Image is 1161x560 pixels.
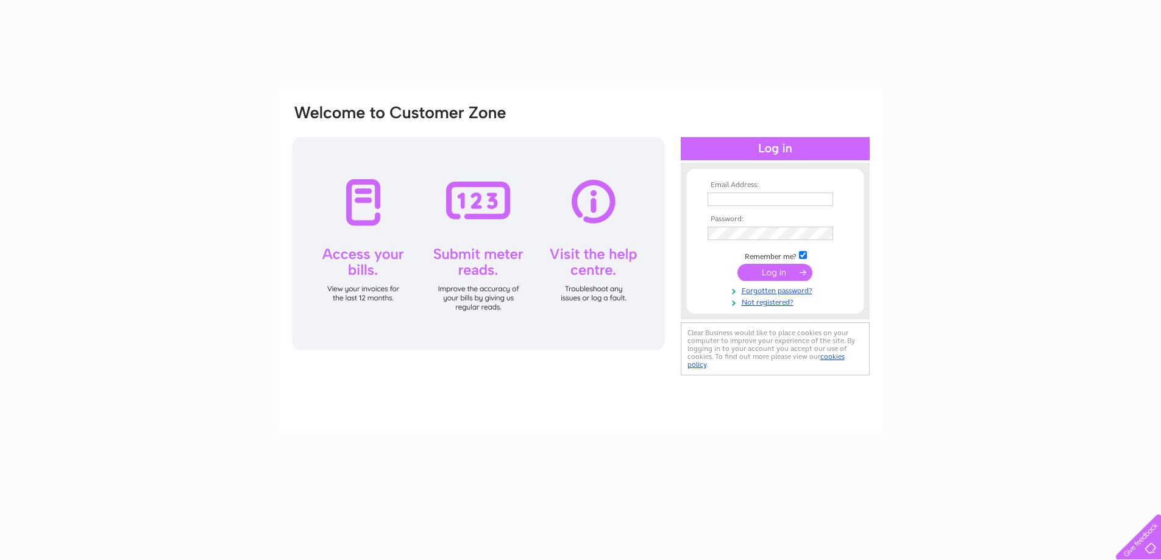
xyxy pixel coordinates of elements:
[705,181,846,190] th: Email Address:
[705,215,846,224] th: Password:
[708,296,846,307] a: Not registered?
[737,264,812,281] input: Submit
[708,284,846,296] a: Forgotten password?
[687,352,845,369] a: cookies policy
[705,249,846,261] td: Remember me?
[681,322,870,375] div: Clear Business would like to place cookies on your computer to improve your experience of the sit...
